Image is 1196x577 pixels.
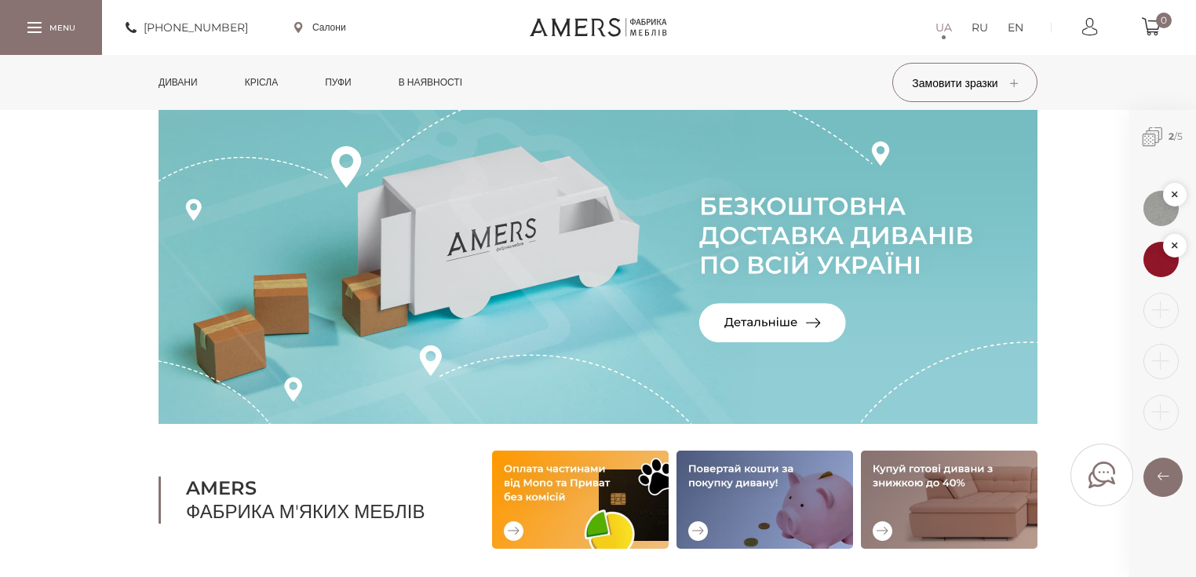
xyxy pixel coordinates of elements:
[186,477,453,500] b: AMERS
[935,18,952,37] a: UA
[159,477,453,524] h1: Фабрика м'яких меблів
[1169,130,1174,142] b: 2
[1156,13,1172,28] span: 0
[676,451,853,549] img: Повертай кошти за покупку дивану
[892,63,1037,102] button: Замовити зразки
[294,20,346,35] a: Салони
[313,55,363,110] a: Пуфи
[972,18,988,37] a: RU
[233,55,290,110] a: Крісла
[387,55,474,110] a: в наявності
[1143,191,1179,226] img: 1576664823.jpg
[1177,130,1183,142] span: 5
[147,55,210,110] a: Дивани
[861,451,1037,549] img: Купуй готові дивани зі знижкою до 40%
[1129,110,1196,164] span: /
[126,18,248,37] a: [PHONE_NUMBER]
[912,76,1017,90] span: Замовити зразки
[1143,242,1179,277] img: 1576662562.jpg
[1008,18,1023,37] a: EN
[492,451,669,549] img: Оплата частинами від Mono та Приват без комісій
